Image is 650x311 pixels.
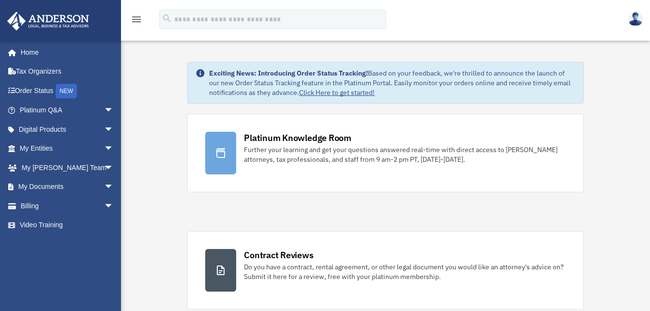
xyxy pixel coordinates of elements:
a: Click Here to get started! [299,88,375,97]
i: menu [131,14,142,25]
a: My [PERSON_NAME] Teamarrow_drop_down [7,158,128,177]
img: User Pic [628,12,643,26]
div: Based on your feedback, we're thrilled to announce the launch of our new Order Status Tracking fe... [209,68,575,97]
i: search [162,13,172,24]
div: NEW [56,84,77,98]
a: My Entitiesarrow_drop_down [7,139,128,158]
strong: Exciting News: Introducing Order Status Tracking! [209,69,368,78]
a: Contract Reviews Do you have a contract, rental agreement, or other legal document you would like... [187,231,583,310]
div: Further your learning and get your questions answered real-time with direct access to [PERSON_NAM... [244,145,565,164]
span: arrow_drop_down [104,120,123,140]
a: Order StatusNEW [7,81,128,101]
div: Platinum Knowledge Room [244,132,351,144]
a: Billingarrow_drop_down [7,196,128,216]
a: menu [131,17,142,25]
a: Home [7,43,123,62]
div: Do you have a contract, rental agreement, or other legal document you would like an attorney's ad... [244,262,565,281]
a: Tax Organizers [7,62,128,81]
span: arrow_drop_down [104,158,123,178]
a: Platinum Q&Aarrow_drop_down [7,101,128,120]
img: Anderson Advisors Platinum Portal [4,12,92,31]
a: Video Training [7,216,128,235]
a: Digital Productsarrow_drop_down [7,120,128,139]
a: Platinum Knowledge Room Further your learning and get your questions answered real-time with dire... [187,114,583,192]
div: Contract Reviews [244,249,313,261]
span: arrow_drop_down [104,177,123,197]
span: arrow_drop_down [104,139,123,159]
span: arrow_drop_down [104,196,123,216]
a: My Documentsarrow_drop_down [7,177,128,197]
span: arrow_drop_down [104,101,123,121]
